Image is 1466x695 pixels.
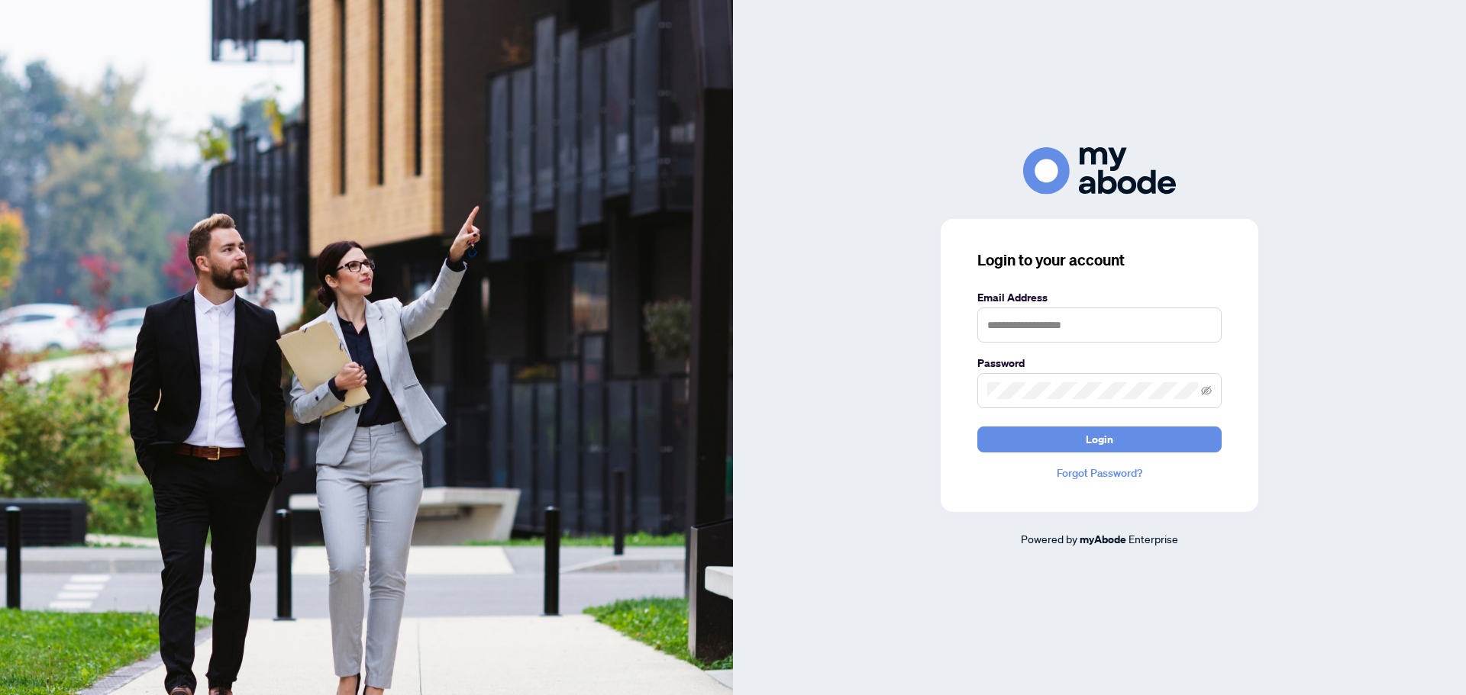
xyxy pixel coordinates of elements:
[1023,147,1176,194] img: ma-logo
[1080,531,1126,548] a: myAbode
[1129,532,1178,545] span: Enterprise
[977,249,1222,271] h3: Login to your account
[977,289,1222,306] label: Email Address
[977,355,1222,372] label: Password
[977,465,1222,481] a: Forgot Password?
[977,426,1222,452] button: Login
[1086,427,1113,452] span: Login
[1021,532,1077,545] span: Powered by
[1201,385,1212,396] span: eye-invisible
